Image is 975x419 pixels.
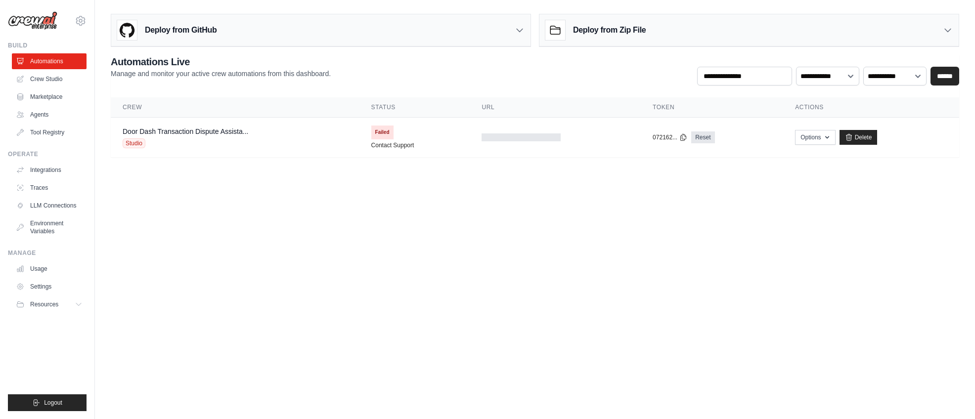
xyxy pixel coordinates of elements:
th: URL [470,97,641,118]
div: Operate [8,150,87,158]
a: Usage [12,261,87,277]
a: Delete [840,130,878,145]
a: LLM Connections [12,198,87,213]
button: Options [795,130,835,145]
th: Actions [783,97,959,118]
th: Token [641,97,783,118]
a: Reset [691,131,714,143]
h3: Deploy from GitHub [145,24,217,36]
a: Integrations [12,162,87,178]
a: Automations [12,53,87,69]
img: GitHub Logo [117,20,137,40]
th: Crew [111,97,359,118]
a: Marketplace [12,89,87,105]
button: Resources [12,296,87,312]
a: Crew Studio [12,71,87,87]
a: Door Dash Transaction Dispute Assista... [123,127,248,135]
a: Traces [12,180,87,196]
button: 072162... [653,133,687,141]
span: Resources [30,300,58,308]
th: Status [359,97,470,118]
a: Settings [12,279,87,294]
h2: Automations Live [111,55,331,69]
img: Logo [8,11,57,30]
button: Logout [8,394,87,411]
div: Manage [8,249,87,257]
span: Failed [371,126,394,139]
p: Manage and monitor your active crew automations from this dashboard. [111,69,331,79]
span: Logout [44,399,62,407]
a: Tool Registry [12,125,87,140]
a: Environment Variables [12,215,87,239]
a: Contact Support [371,141,414,149]
div: Build [8,42,87,49]
span: Studio [123,138,145,148]
h3: Deploy from Zip File [573,24,646,36]
a: Agents [12,107,87,123]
